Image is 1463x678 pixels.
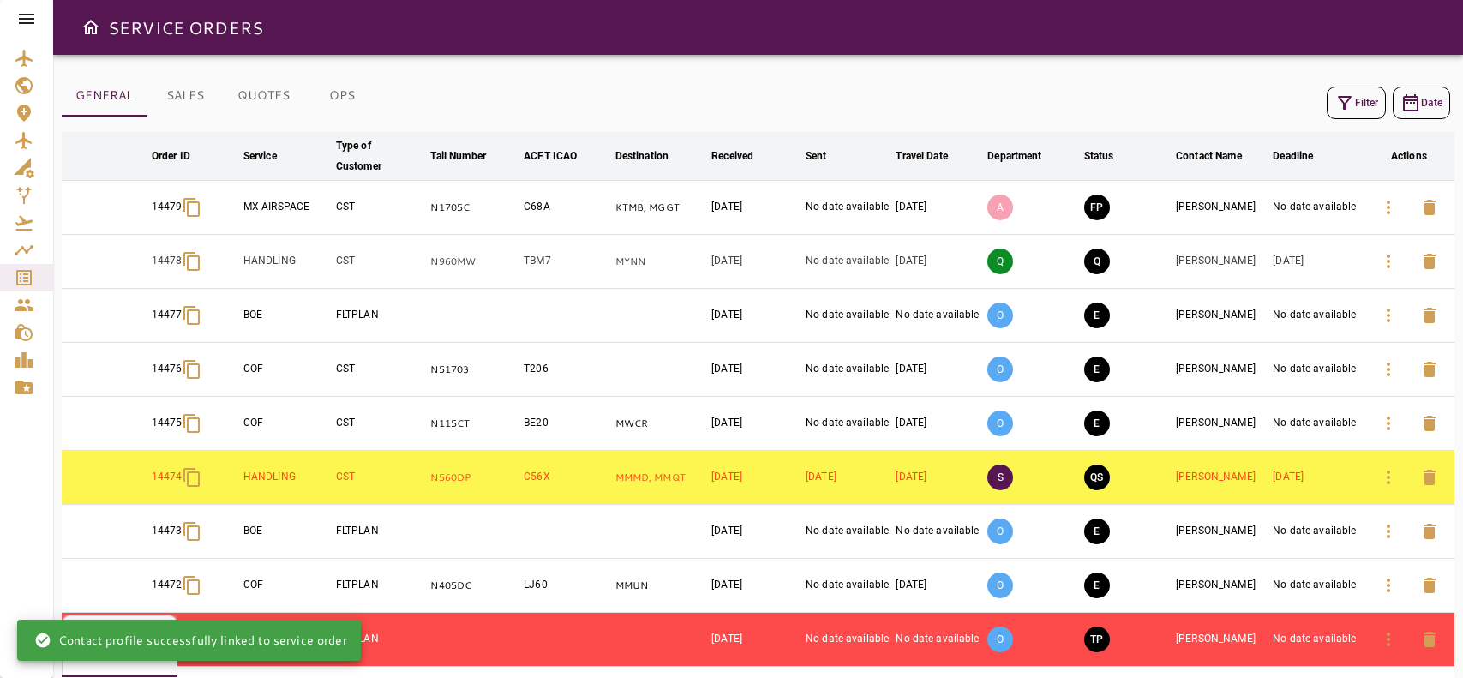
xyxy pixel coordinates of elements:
[74,10,108,45] button: Open drawer
[708,181,802,235] td: [DATE]
[333,613,428,667] td: FLTPLAN
[333,451,428,505] td: CST
[892,235,984,289] td: [DATE]
[430,146,485,166] div: Tail Number
[711,146,776,166] span: Received
[152,470,183,484] p: 14474
[520,181,611,235] td: C68A
[524,146,599,166] span: ACFT ICAO
[708,559,802,613] td: [DATE]
[708,613,802,667] td: [DATE]
[987,357,1013,382] p: O
[615,417,705,431] p: MWCR
[240,235,333,289] td: HANDLING
[147,75,224,117] button: SALES
[987,519,1013,544] p: O
[430,201,517,215] p: N1705C
[303,75,381,117] button: OPS
[240,505,333,559] td: BOE
[708,289,802,343] td: [DATE]
[240,343,333,397] td: COF
[802,289,892,343] td: No date available
[987,195,1013,220] p: A
[240,613,333,667] td: BOE
[987,146,1041,166] div: Department
[892,181,984,235] td: [DATE]
[430,471,517,485] p: N560DP
[520,451,611,505] td: C56X
[1084,146,1114,166] div: Status
[802,181,892,235] td: No date available
[892,397,984,451] td: [DATE]
[152,254,183,268] p: 14478
[1368,619,1409,660] button: Details
[1269,235,1364,289] td: [DATE]
[430,579,517,593] p: N405DC
[430,363,517,377] p: N51703
[1368,349,1409,390] button: Details
[1409,295,1450,336] button: Delete
[333,181,428,235] td: CST
[1176,146,1242,166] div: Contact Name
[1409,403,1450,444] button: Delete
[987,465,1013,490] p: S
[708,451,802,505] td: [DATE]
[1172,181,1269,235] td: [PERSON_NAME]
[333,235,428,289] td: CST
[1172,397,1269,451] td: [PERSON_NAME]
[152,578,183,592] p: 14472
[1269,613,1364,667] td: No date available
[240,559,333,613] td: COF
[1172,451,1269,505] td: [PERSON_NAME]
[1409,187,1450,228] button: Delete
[896,146,947,166] div: Travel Date
[34,625,347,656] div: Contact profile successfully linked to service order
[520,397,611,451] td: BE20
[240,181,333,235] td: MX AIRSPACE
[1273,146,1313,166] div: Deadline
[1409,565,1450,606] button: Delete
[152,524,183,538] p: 14473
[62,75,147,117] button: GENERAL
[520,559,611,613] td: LJ60
[1084,303,1110,328] button: EXECUTION
[1409,241,1450,282] button: Delete
[152,362,183,376] p: 14476
[892,289,984,343] td: No date available
[1273,146,1335,166] span: Deadline
[615,255,705,269] p: MYNN
[1327,87,1386,119] button: Filter
[892,613,984,667] td: No date available
[1172,505,1269,559] td: [PERSON_NAME]
[430,417,517,431] p: N115CT
[615,579,705,593] p: MMUN
[430,255,517,269] p: N960MW
[333,397,428,451] td: CST
[987,573,1013,598] p: O
[243,146,299,166] span: Service
[708,397,802,451] td: [DATE]
[1409,457,1450,498] button: Delete
[1084,249,1110,274] button: QUOTING
[615,471,705,485] p: MMMD, MMQT
[1084,146,1136,166] span: Status
[108,14,263,41] h6: SERVICE ORDERS
[1269,505,1364,559] td: No date available
[1269,397,1364,451] td: No date available
[1084,411,1110,436] button: EXECUTION
[1409,349,1450,390] button: Delete
[1084,357,1110,382] button: EXECUTION
[1393,87,1450,119] button: Date
[1172,559,1269,613] td: [PERSON_NAME]
[1368,565,1409,606] button: Details
[806,146,849,166] span: Sent
[1172,343,1269,397] td: [PERSON_NAME]
[987,303,1013,328] p: O
[711,146,753,166] div: Received
[1368,295,1409,336] button: Details
[1368,187,1409,228] button: Details
[1368,403,1409,444] button: Details
[708,235,802,289] td: [DATE]
[802,613,892,667] td: No date available
[520,235,611,289] td: TBM7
